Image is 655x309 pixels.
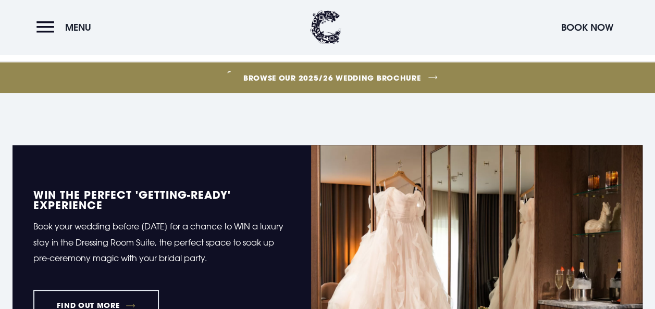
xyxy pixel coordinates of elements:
p: Book your wedding before [DATE] for a chance to WIN a luxury stay in the Dressing Room Suite, the... [33,218,290,266]
button: Book Now [556,16,619,38]
span: Menu [65,21,91,33]
img: Clandeboye Lodge [310,10,341,44]
h5: WIN the perfect 'Getting-Ready' experience [33,189,290,210]
button: Menu [36,16,96,38]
